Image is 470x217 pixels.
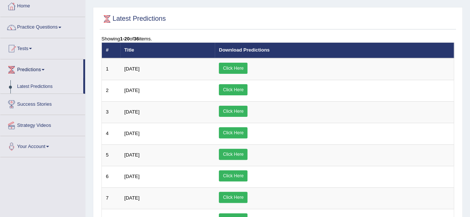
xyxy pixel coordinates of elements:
th: Title [120,43,215,58]
a: Predictions [0,59,83,78]
td: 2 [102,80,120,101]
a: Success Stories [0,94,85,112]
span: [DATE] [124,174,140,179]
span: [DATE] [124,131,140,136]
a: Click Here [219,127,247,138]
a: Tests [0,38,85,57]
span: [DATE] [124,152,140,158]
a: Strategy Videos [0,115,85,134]
a: Latest Predictions [14,80,83,93]
div: Showing of items. [101,35,454,42]
a: Practice Questions [0,17,85,36]
span: [DATE] [124,195,140,201]
h2: Latest Predictions [101,13,166,24]
a: Click Here [219,106,247,117]
a: Click Here [219,170,247,181]
td: 6 [102,166,120,187]
td: 3 [102,101,120,123]
th: Download Predictions [215,43,454,58]
a: Click Here [219,149,247,160]
td: 4 [102,123,120,144]
a: Click Here [219,84,247,95]
td: 1 [102,58,120,80]
b: 36 [134,36,139,42]
th: # [102,43,120,58]
a: Click Here [219,63,247,74]
b: 1-20 [120,36,130,42]
span: [DATE] [124,109,140,115]
td: 7 [102,187,120,209]
span: [DATE] [124,88,140,93]
a: Your Account [0,136,85,155]
td: 5 [102,144,120,166]
span: [DATE] [124,66,140,72]
a: Click Here [219,192,247,203]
